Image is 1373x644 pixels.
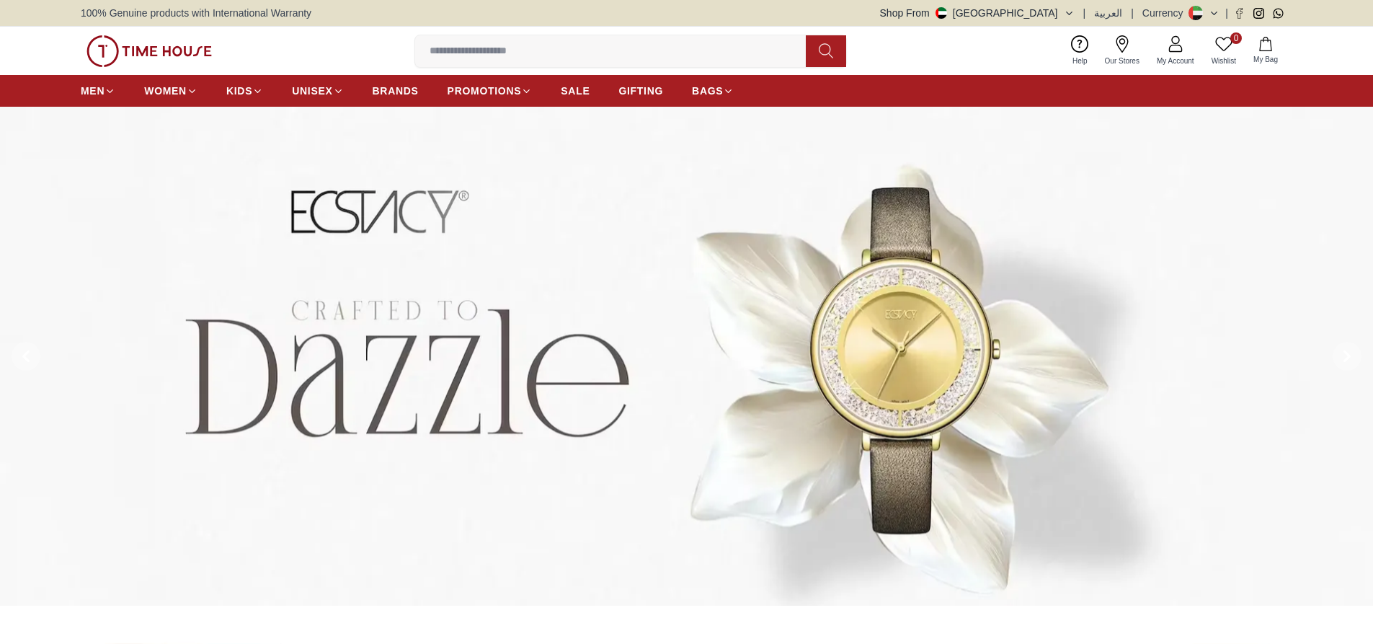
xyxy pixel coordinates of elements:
a: Facebook [1234,8,1245,19]
span: 100% Genuine products with International Warranty [81,6,311,20]
span: My Account [1151,56,1200,66]
span: MEN [81,84,105,98]
a: BRANDS [373,78,419,104]
a: Our Stores [1096,32,1148,69]
a: 0Wishlist [1203,32,1245,69]
span: Help [1067,56,1093,66]
button: Shop From[GEOGRAPHIC_DATA] [880,6,1075,20]
a: Whatsapp [1273,8,1284,19]
span: PROMOTIONS [448,84,522,98]
span: | [1131,6,1134,20]
a: UNISEX [292,78,343,104]
span: Wishlist [1206,56,1242,66]
a: GIFTING [618,78,663,104]
span: BRANDS [373,84,419,98]
a: Instagram [1253,8,1264,19]
a: BAGS [692,78,734,104]
span: | [1225,6,1228,20]
span: My Bag [1248,54,1284,65]
span: WOMEN [144,84,187,98]
a: PROMOTIONS [448,78,533,104]
span: BAGS [692,84,723,98]
a: SALE [561,78,590,104]
span: KIDS [226,84,252,98]
img: United Arab Emirates [936,7,947,19]
img: ... [86,35,212,67]
span: | [1083,6,1086,20]
span: GIFTING [618,84,663,98]
button: العربية [1094,6,1122,20]
div: Currency [1142,6,1189,20]
a: Help [1064,32,1096,69]
a: KIDS [226,78,263,104]
a: WOMEN [144,78,197,104]
button: My Bag [1245,34,1287,68]
span: 0 [1230,32,1242,44]
span: SALE [561,84,590,98]
a: MEN [81,78,115,104]
span: Our Stores [1099,56,1145,66]
span: UNISEX [292,84,332,98]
